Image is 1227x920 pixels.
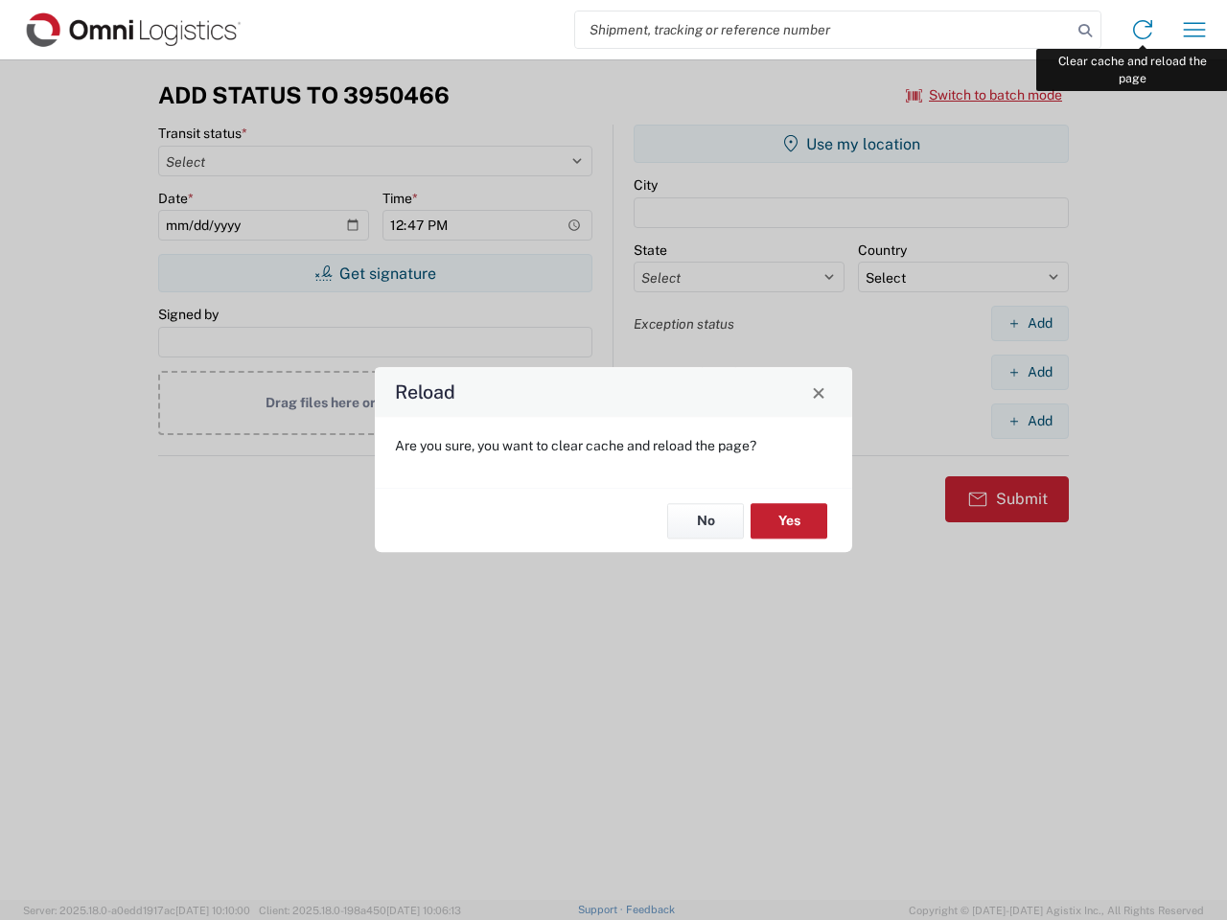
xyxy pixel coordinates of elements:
button: Yes [751,503,827,539]
p: Are you sure, you want to clear cache and reload the page? [395,437,832,454]
button: No [667,503,744,539]
input: Shipment, tracking or reference number [575,11,1072,48]
button: Close [805,379,832,405]
h4: Reload [395,379,455,406]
